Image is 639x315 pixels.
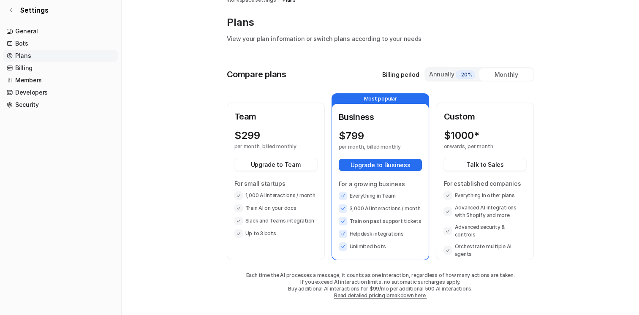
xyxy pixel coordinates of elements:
[443,130,479,141] p: $ 1000*
[3,62,118,74] a: Billing
[443,179,526,188] p: For established companies
[443,204,526,219] li: Advanced AI integrations with Shopify and more
[479,68,533,81] div: Monthly
[339,144,407,150] p: per month, billed monthly
[20,5,49,15] span: Settings
[429,70,476,79] div: Annually
[456,71,475,79] span: -20%
[339,130,364,142] p: $ 799
[3,74,118,86] a: Members
[227,68,286,81] p: Compare plans
[227,34,534,43] p: View your plan information or switch plans according to your needs
[443,191,526,200] li: Everything in other plans
[339,230,422,238] li: Helpdesk integrations
[227,16,534,29] p: Plans
[339,217,422,225] li: Train on past support tickets
[443,158,526,171] button: Talk to Sales
[339,159,422,171] button: Upgrade to Business
[334,292,427,299] a: Read detailed pricing breakdown here.
[3,50,118,62] a: Plans
[234,143,302,150] p: per month, billed monthly
[234,110,317,123] p: Team
[234,217,317,225] li: Slack and Teams integration
[234,158,317,171] button: Upgrade to Team
[3,99,118,111] a: Security
[443,110,526,123] p: Custom
[227,285,534,292] p: Buy additional AI interactions for $99/mo per additional 500 AI interactions.
[339,111,422,123] p: Business
[227,279,534,285] p: If you exceed AI interaction limits, no automatic surcharges apply.
[234,229,317,238] li: Up to 3 bots
[443,223,526,239] li: Advanced security & controls
[3,38,118,49] a: Bots
[234,179,317,188] p: For small startups
[234,204,317,212] li: Train AI on your docs
[382,70,419,79] p: Billing period
[3,87,118,98] a: Developers
[339,204,422,213] li: 3,000 AI interactions / month
[339,242,422,251] li: Unlimited bots
[443,143,511,150] p: onwards, per month
[339,192,422,200] li: Everything in Team
[227,272,534,279] p: Each time the AI processes a message, it counts as one interaction, regardless of how many action...
[234,130,260,141] p: $ 299
[339,179,422,188] p: For a growing business
[3,25,118,37] a: General
[234,191,317,200] li: 1,000 AI interactions / month
[332,94,429,104] p: Most popular
[443,243,526,258] li: Orchestrate multiple AI agents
